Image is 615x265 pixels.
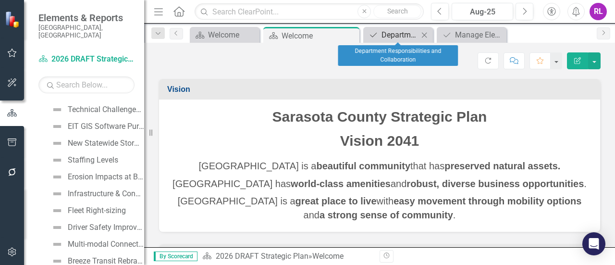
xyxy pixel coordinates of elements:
input: Search ClearPoint... [195,3,424,20]
img: Not Defined [51,205,63,216]
strong: a strong sense of community [320,210,453,220]
a: Welcome [192,29,257,41]
div: EIT GIS Software Purchases [68,122,144,131]
img: Not Defined [51,104,63,115]
span: [GEOGRAPHIC_DATA] is a that has [199,161,561,171]
div: Welcome [282,30,357,42]
img: Not Defined [51,222,63,233]
strong: robust, diverse business opportunities [406,178,584,189]
div: Aug-25 [455,6,510,18]
a: Fleet Right-sizing [49,203,126,218]
img: Not Defined [51,188,63,200]
div: Welcome [208,29,257,41]
a: EIT GIS Software Purchases [49,119,144,134]
button: Search [373,5,421,18]
div: Open Intercom Messenger [582,232,605,255]
span: [GEOGRAPHIC_DATA] is a with and . [178,196,582,220]
button: RL [590,3,607,20]
strong: easy movement through mobility options [394,196,581,206]
strong: great place to live [295,196,377,206]
a: Manage Elements [439,29,504,41]
div: Department Responsibilities and Collaboration [338,45,458,66]
img: ClearPoint Strategy [5,11,22,28]
strong: preserved natural assets. [444,161,560,171]
a: Infrastructure & Connectivity [49,186,144,202]
img: Not Defined [51,138,63,149]
div: Department Responsibilities and Collaboration [381,29,418,41]
img: Not Defined [51,239,63,250]
span: Vision 2041 [340,133,419,149]
small: [GEOGRAPHIC_DATA], [GEOGRAPHIC_DATA] [38,24,135,39]
div: Manage Elements [455,29,504,41]
a: Driver Safety Improvements [49,220,144,235]
button: Aug-25 [452,3,513,20]
img: Not Defined [51,121,63,132]
strong: world-class amenities [291,178,391,189]
a: 2026 DRAFT Strategic Plan [38,54,135,65]
a: Technical Challenges of the Use of AI Technologies at SCG [49,102,144,117]
a: Staffing Levels [49,152,118,168]
span: By Scorecard [154,252,197,261]
a: Erosion Impacts at Beaches and Other Coastal Parks [49,169,144,185]
div: Erosion Impacts at Beaches and Other Coastal Parks [68,173,144,181]
div: Technical Challenges of the Use of AI Technologies at SCG [68,105,144,114]
div: » [202,251,372,262]
a: 2026 DRAFT Strategic Plan [216,252,308,261]
img: Not Defined [51,154,63,166]
input: Search Below... [38,76,135,93]
div: Multi-modal Connections [68,240,144,249]
span: Sarasota County Strategic Plan [272,109,487,125]
div: Welcome [312,252,344,261]
h3: Vision [167,85,595,94]
div: Staffing Levels [68,156,118,164]
a: Department Responsibilities and Collaboration [366,29,418,41]
img: Not Defined [51,171,63,183]
div: Driver Safety Improvements [68,223,144,232]
span: Elements & Reports [38,12,135,24]
span: [GEOGRAPHIC_DATA] has and . [172,178,587,189]
span: Search [387,7,408,15]
div: Fleet Right-sizing [68,206,126,215]
strong: beautiful community [316,161,410,171]
a: New Statewide Stormwater Rule [49,136,144,151]
div: New Statewide Stormwater Rule [68,139,144,148]
a: Multi-modal Connections [49,237,144,252]
div: Infrastructure & Connectivity [68,189,144,198]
